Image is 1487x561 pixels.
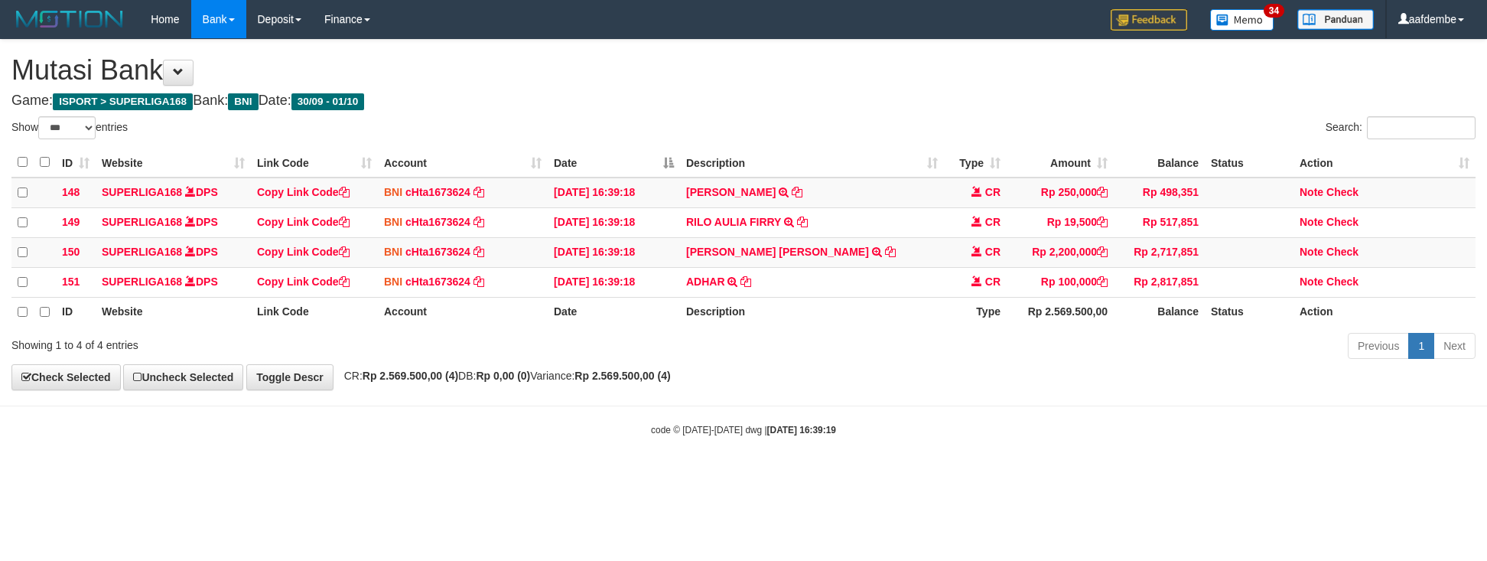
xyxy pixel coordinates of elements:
[62,186,80,198] span: 148
[11,93,1476,109] h4: Game: Bank: Date:
[405,246,470,258] a: cHta1673624
[548,148,680,178] th: Date: activate to sort column descending
[686,186,776,198] a: [PERSON_NAME]
[473,246,484,258] a: Copy cHta1673624 to clipboard
[1205,297,1293,327] th: Status
[1326,246,1358,258] a: Check
[476,370,530,382] strong: Rp 0,00 (0)
[1408,333,1434,359] a: 1
[257,276,350,288] a: Copy Link Code
[1114,267,1205,297] td: Rp 2,817,851
[1007,297,1114,327] th: Rp 2.569.500,00
[11,8,128,31] img: MOTION_logo.png
[1300,216,1323,228] a: Note
[944,148,1007,178] th: Type: activate to sort column ascending
[337,370,671,382] span: CR: DB: Variance:
[1114,297,1205,327] th: Balance
[363,370,458,382] strong: Rp 2.569.500,00 (4)
[62,276,80,288] span: 151
[473,216,484,228] a: Copy cHta1673624 to clipboard
[405,216,470,228] a: cHta1673624
[1293,148,1476,178] th: Action: activate to sort column ascending
[123,364,243,390] a: Uncheck Selected
[1348,333,1409,359] a: Previous
[680,297,944,327] th: Description
[1097,186,1108,198] a: Copy Rp 250,000 to clipboard
[1097,216,1108,228] a: Copy Rp 19,500 to clipboard
[1264,4,1284,18] span: 34
[944,297,1007,327] th: Type
[1097,246,1108,258] a: Copy Rp 2,200,000 to clipboard
[885,246,896,258] a: Copy RADEN PUTRA WIDHI CHRISTANTO to clipboard
[62,246,80,258] span: 150
[985,246,1001,258] span: CR
[251,148,378,178] th: Link Code: activate to sort column ascending
[1297,9,1374,30] img: panduan.png
[792,186,802,198] a: Copy JUAN ERWIN HUTAGALUNG to clipboard
[96,267,251,297] td: DPS
[1007,237,1114,267] td: Rp 2,200,000
[384,216,402,228] span: BNI
[11,55,1476,86] h1: Mutasi Bank
[651,425,836,435] small: code © [DATE]-[DATE] dwg |
[291,93,365,110] span: 30/09 - 01/10
[767,425,836,435] strong: [DATE] 16:39:19
[680,148,944,178] th: Description: activate to sort column ascending
[1205,148,1293,178] th: Status
[251,297,378,327] th: Link Code
[1007,267,1114,297] td: Rp 100,000
[384,246,402,258] span: BNI
[1007,178,1114,208] td: Rp 250,000
[1293,297,1476,327] th: Action
[1367,116,1476,139] input: Search:
[797,216,808,228] a: Copy RILO AULIA FIRRY to clipboard
[96,207,251,237] td: DPS
[574,370,670,382] strong: Rp 2.569.500,00 (4)
[96,148,251,178] th: Website: activate to sort column ascending
[56,297,96,327] th: ID
[473,186,484,198] a: Copy cHta1673624 to clipboard
[378,297,548,327] th: Account
[102,246,182,258] a: SUPERLIGA168
[62,216,80,228] span: 149
[96,297,251,327] th: Website
[740,276,751,288] a: Copy ADHAR to clipboard
[228,93,258,110] span: BNI
[686,276,725,288] a: ADHAR
[548,237,680,267] td: [DATE] 16:39:18
[548,207,680,237] td: [DATE] 16:39:18
[686,216,781,228] a: RILO AULIA FIRRY
[1300,246,1323,258] a: Note
[53,93,193,110] span: ISPORT > SUPERLIGA168
[1114,178,1205,208] td: Rp 498,351
[257,246,350,258] a: Copy Link Code
[1114,237,1205,267] td: Rp 2,717,851
[473,276,484,288] a: Copy cHta1673624 to clipboard
[257,216,350,228] a: Copy Link Code
[548,297,680,327] th: Date
[246,364,334,390] a: Toggle Descr
[1111,9,1187,31] img: Feedback.jpg
[11,364,121,390] a: Check Selected
[405,276,470,288] a: cHta1673624
[384,186,402,198] span: BNI
[1326,216,1358,228] a: Check
[1007,207,1114,237] td: Rp 19,500
[38,116,96,139] select: Showentries
[1097,276,1108,288] a: Copy Rp 100,000 to clipboard
[56,148,96,178] th: ID: activate to sort column ascending
[102,276,182,288] a: SUPERLIGA168
[11,116,128,139] label: Show entries
[548,267,680,297] td: [DATE] 16:39:18
[96,178,251,208] td: DPS
[1007,148,1114,178] th: Amount: activate to sort column ascending
[384,276,402,288] span: BNI
[102,186,182,198] a: SUPERLIGA168
[96,237,251,267] td: DPS
[985,276,1001,288] span: CR
[985,216,1001,228] span: CR
[1326,186,1358,198] a: Check
[1114,207,1205,237] td: Rp 517,851
[1433,333,1476,359] a: Next
[1210,9,1274,31] img: Button%20Memo.svg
